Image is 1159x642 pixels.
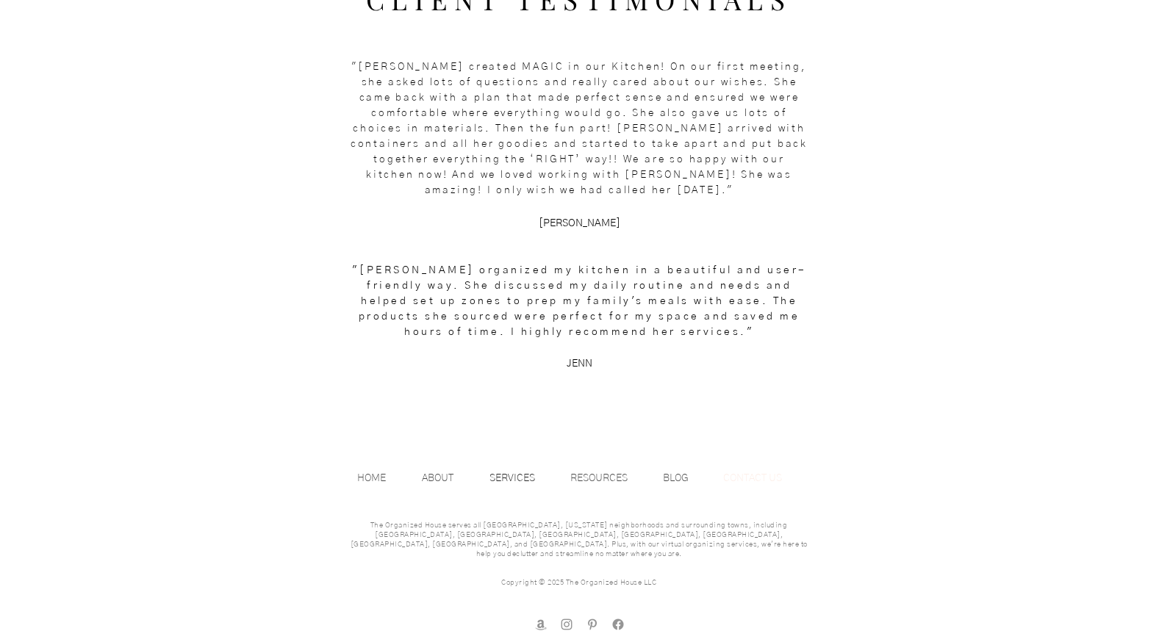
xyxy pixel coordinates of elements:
span: The Organized House serves all [GEOGRAPHIC_DATA], [US_STATE] neighborhoods and surrounding towns,... [351,522,808,558]
a: ABOUT [415,467,482,489]
p: CONTACT US [716,467,789,489]
p: HOME [350,467,393,489]
a: CONTACT US [716,467,810,489]
nav: Site [350,467,810,489]
img: Pinterest [585,617,600,632]
span: "[PERSON_NAME] created MAGIC in our Kitchen! On our first meeting, she asked lots of questions an... [351,62,808,195]
img: amazon store front [534,617,548,632]
img: facebook [611,617,625,632]
span: Copyright © 2025 The Organized House LLC [501,579,656,586]
span: JENN [567,358,592,369]
a: SERVICES [482,467,563,489]
ul: Social Bar [534,617,625,632]
img: Instagram [559,617,574,632]
a: RESOURCES [563,467,656,489]
p: ABOUT [415,467,461,489]
p: SERVICES [482,467,542,489]
a: HOME [350,467,415,489]
a: BLOG [656,467,716,489]
p: BLOG [656,467,696,489]
span: "[PERSON_NAME] organized my kitchen in a beautiful and user-friendly way. She discussed my daily ... [352,265,807,337]
p: RESOURCES [563,467,635,489]
span: [PERSON_NAME] [539,218,620,228]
